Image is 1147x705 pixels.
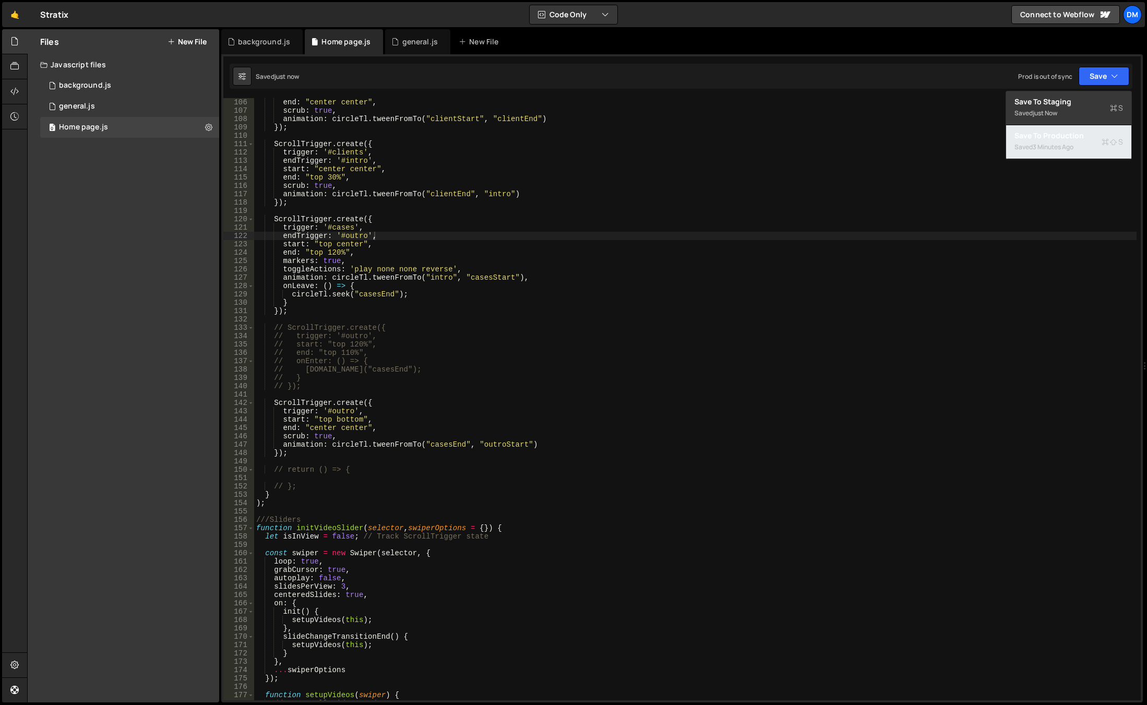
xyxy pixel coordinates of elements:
[238,37,290,47] div: background.js
[223,457,254,465] div: 149
[223,465,254,474] div: 150
[223,106,254,115] div: 107
[1033,142,1073,151] div: 3 minutes ago
[223,499,254,507] div: 154
[459,37,503,47] div: New File
[223,415,254,424] div: 144
[1102,137,1123,147] span: S
[223,298,254,307] div: 130
[256,72,299,81] div: Saved
[223,658,254,666] div: 173
[223,182,254,190] div: 116
[1006,91,1132,160] div: Code Only
[223,532,254,541] div: 158
[223,248,254,257] div: 124
[223,165,254,173] div: 114
[223,98,254,106] div: 106
[28,54,219,75] div: Javascript files
[223,474,254,482] div: 151
[223,574,254,582] div: 163
[223,390,254,399] div: 141
[40,117,219,138] div: 16575/45977.js
[40,96,219,117] div: 16575/45802.js
[1006,125,1131,159] button: Save to ProductionS Saved3 minutes ago
[223,632,254,641] div: 170
[223,599,254,607] div: 166
[223,365,254,374] div: 138
[223,123,254,132] div: 109
[223,507,254,516] div: 155
[223,591,254,599] div: 165
[223,541,254,549] div: 159
[223,374,254,382] div: 139
[223,524,254,532] div: 157
[223,198,254,207] div: 118
[40,75,219,96] div: 16575/45066.js
[223,407,254,415] div: 143
[223,307,254,315] div: 131
[223,265,254,273] div: 126
[223,582,254,591] div: 164
[49,124,55,133] span: 0
[223,240,254,248] div: 123
[40,36,59,47] h2: Files
[223,115,254,123] div: 108
[223,349,254,357] div: 136
[223,282,254,290] div: 128
[223,332,254,340] div: 134
[223,290,254,298] div: 129
[1014,107,1123,120] div: Saved
[59,81,111,90] div: background.js
[223,616,254,624] div: 168
[223,683,254,691] div: 176
[223,215,254,223] div: 120
[274,72,299,81] div: just now
[223,516,254,524] div: 156
[223,424,254,432] div: 145
[223,223,254,232] div: 121
[223,257,254,265] div: 125
[59,123,108,132] div: Home page.js
[223,666,254,674] div: 174
[223,382,254,390] div: 140
[530,5,617,24] button: Code Only
[223,140,254,148] div: 111
[1014,141,1123,153] div: Saved
[223,157,254,165] div: 113
[223,173,254,182] div: 115
[223,132,254,140] div: 110
[321,37,371,47] div: Home page.js
[1110,103,1123,113] span: S
[223,649,254,658] div: 172
[223,624,254,632] div: 169
[223,207,254,215] div: 119
[223,324,254,332] div: 133
[223,449,254,457] div: 148
[1018,72,1072,81] div: Prod is out of sync
[223,440,254,449] div: 147
[223,432,254,440] div: 146
[223,357,254,365] div: 137
[223,482,254,491] div: 152
[1123,5,1142,24] a: Dm
[223,315,254,324] div: 132
[402,37,438,47] div: general.js
[40,8,68,21] div: Stratix
[223,566,254,574] div: 162
[223,691,254,699] div: 177
[59,102,95,111] div: general.js
[223,641,254,649] div: 171
[1011,5,1120,24] a: Connect to Webflow
[223,340,254,349] div: 135
[223,232,254,240] div: 122
[223,399,254,407] div: 142
[223,607,254,616] div: 167
[223,549,254,557] div: 160
[223,557,254,566] div: 161
[223,674,254,683] div: 175
[1014,130,1123,141] div: Save to Production
[223,190,254,198] div: 117
[1014,97,1123,107] div: Save to Staging
[168,38,207,46] button: New File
